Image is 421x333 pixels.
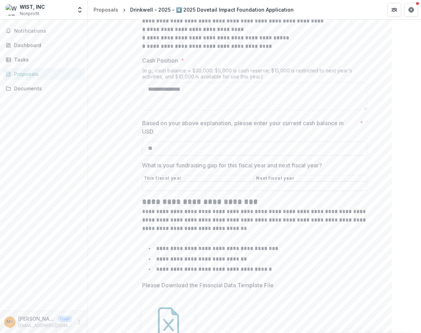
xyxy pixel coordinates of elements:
[3,54,85,65] a: Tasks
[75,318,83,326] button: More
[20,3,45,11] div: WIST, INC
[3,83,85,94] a: Documents
[14,56,79,63] div: Tasks
[142,281,274,289] p: Please Download the Financial Data Template File
[94,6,118,13] div: Proposals
[20,11,39,17] span: Nonprofit
[91,5,121,15] a: Proposals
[14,28,82,34] span: Notifications
[3,68,85,80] a: Proposals
[14,70,79,78] div: Proposals
[18,322,72,329] p: [EMAIL_ADDRESS][DOMAIN_NAME]
[14,41,79,49] div: Dashboard
[75,3,85,17] button: Open entity switcher
[142,119,357,136] p: Based on your above explanation, please enter your current cash balance in USD.
[3,39,85,51] a: Dashboard
[387,3,401,17] button: Partners
[255,175,367,181] th: Next fiscal year
[142,175,255,181] th: This fiscal year
[6,4,17,15] img: WIST, INC
[18,315,55,322] p: [PERSON_NAME] <[EMAIL_ADDRESS][DOMAIN_NAME]> <[EMAIL_ADDRESS][DOMAIN_NAME]>
[91,5,296,15] nav: breadcrumb
[3,25,85,37] button: Notifications
[14,85,79,92] div: Documents
[142,56,178,65] p: Cash Position
[142,68,367,82] div: (e.g., cash balance = $30,000; $5,000 is cash reserve; $15,000 is restricted to next year's activ...
[130,6,294,13] div: Drinkwell - 2025 - 4️⃣ 2025 Dovetail Impact Foundation Application
[404,3,418,17] button: Get Help
[142,161,322,169] p: What is your fundraising gap for this fiscal year and next fiscal year?
[7,320,13,324] div: Minhaj Chowdhury <minhaj@drinkwell.com> <minhaj@drinkwell.com>
[58,316,72,322] p: User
